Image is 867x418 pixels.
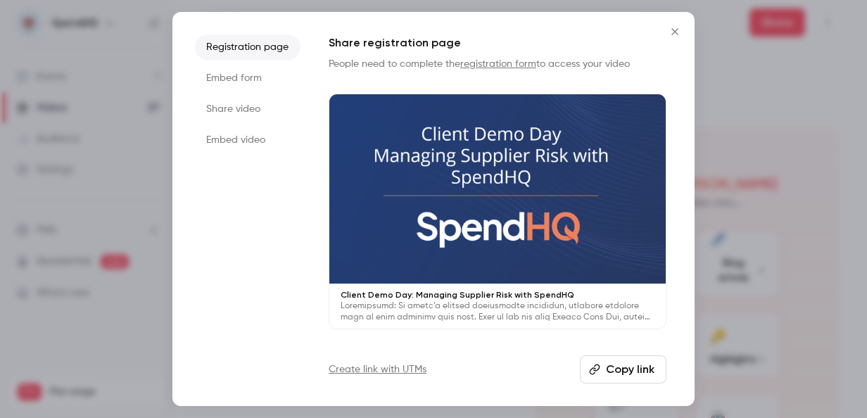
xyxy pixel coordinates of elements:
h1: Share registration page [329,34,666,51]
li: Embed form [195,65,300,91]
p: Loremipsumd: Si ametc’a elitsed doeiusmodte incididun, utlabore etdolore magn al enim adminimv qu... [341,300,654,323]
p: People need to complete the to access your video [329,57,666,71]
li: Registration page [195,34,300,60]
a: Client Demo Day: Managing Supplier Risk with SpendHQLoremipsumd: Si ametc’a elitsed doeiusmodte i... [329,94,666,329]
a: registration form [460,59,536,69]
button: Copy link [580,355,666,384]
button: Close [661,18,689,46]
li: Embed video [195,127,300,153]
li: Share video [195,96,300,122]
p: Client Demo Day: Managing Supplier Risk with SpendHQ [341,289,654,300]
a: Create link with UTMs [329,362,426,376]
